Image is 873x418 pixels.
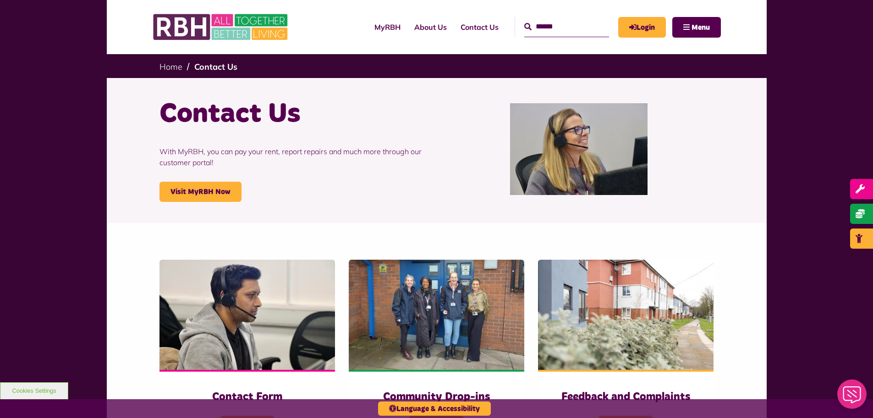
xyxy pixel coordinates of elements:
p: With MyRBH, you can pay your rent, report repairs and much more through our customer portal! [159,132,430,182]
iframe: Netcall Web Assistant for live chat [832,377,873,418]
a: About Us [407,15,454,39]
button: Navigation [672,17,721,38]
img: SAZMEDIA RBH 22FEB24 97 [538,260,714,370]
a: Home [159,61,182,72]
span: Menu [692,24,710,31]
h3: Contact Form [178,390,317,404]
h3: Community Drop-ins [367,390,506,404]
img: RBH [153,9,290,45]
a: Contact Us [454,15,505,39]
h3: Feedback and Complaints [556,390,695,404]
button: Language & Accessibility [378,401,491,416]
a: Visit MyRBH Now [159,182,242,202]
a: Contact Us [194,61,237,72]
a: MyRBH [618,17,666,38]
img: Heywood Drop In 2024 [349,260,524,370]
img: Contact Centre February 2024 (4) [159,260,335,370]
a: MyRBH [368,15,407,39]
img: Contact Centre February 2024 (1) [510,103,648,195]
h1: Contact Us [159,96,430,132]
input: Search [524,17,609,37]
